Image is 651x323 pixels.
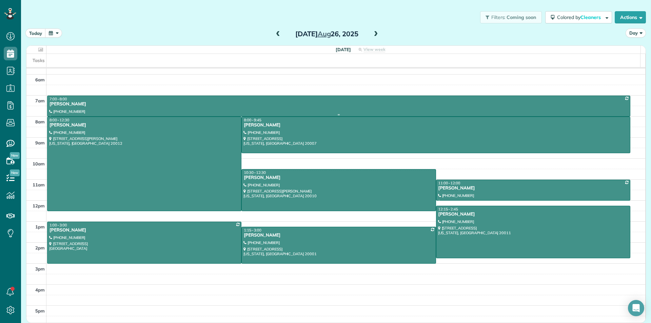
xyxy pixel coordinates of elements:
span: Tasks [33,58,45,63]
div: Open Intercom Messenger [628,300,644,316]
span: Cleaners [580,14,602,20]
div: [PERSON_NAME] [243,175,434,181]
div: [PERSON_NAME] [243,122,628,128]
span: 12:15 - 2:45 [438,207,458,211]
span: New [10,169,20,176]
button: today [25,28,46,38]
span: 8:00 - 12:30 [50,118,69,122]
span: Filters: [491,14,506,20]
button: Actions [615,11,646,23]
span: 4pm [35,287,45,292]
span: 9am [35,140,45,145]
span: 11am [33,182,45,187]
span: 10:30 - 12:30 [244,170,266,175]
button: Day [626,28,646,38]
span: Aug [318,29,331,38]
span: 8:00 - 9:45 [244,118,261,122]
span: 5pm [35,308,45,314]
span: New [10,152,20,159]
span: 3pm [35,266,45,271]
span: 8am [35,119,45,124]
span: 10am [33,161,45,166]
span: View week [363,47,386,52]
span: 2pm [35,245,45,250]
div: [PERSON_NAME] [49,122,239,128]
span: 1:00 - 3:00 [50,223,67,227]
span: [DATE] [336,47,351,52]
button: Colored byCleaners [545,11,612,23]
div: [PERSON_NAME] [438,211,628,217]
span: 6am [35,77,45,82]
span: Colored by [557,14,603,20]
div: [PERSON_NAME] [49,227,239,233]
span: 1:15 - 3:00 [244,228,261,233]
span: 12pm [33,203,45,208]
h2: [DATE] 26, 2025 [284,30,369,38]
div: [PERSON_NAME] [49,101,628,107]
div: [PERSON_NAME] [243,233,434,238]
div: [PERSON_NAME] [438,185,628,191]
span: Coming soon [507,14,536,20]
span: 7:00 - 8:00 [50,97,67,101]
span: 7am [35,98,45,103]
span: 11:00 - 12:00 [438,181,460,185]
span: 1pm [35,224,45,229]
